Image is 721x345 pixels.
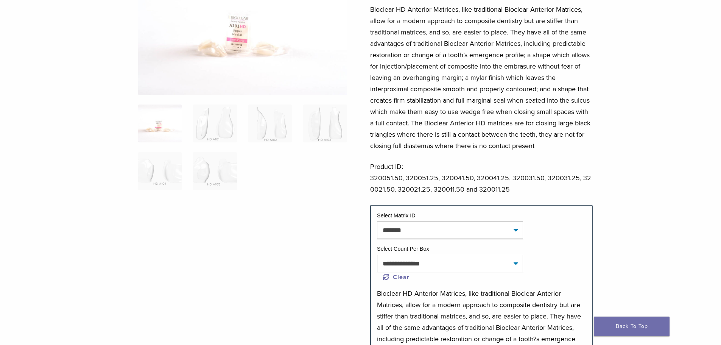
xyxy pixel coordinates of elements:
img: Anterior-HD-A-Series-Matrices-324x324.jpg [138,105,182,142]
img: HD Matrix A Series - Image 2 [193,105,237,142]
img: HD Matrix A Series - Image 4 [303,105,347,142]
img: HD Matrix A Series - Image 5 [138,152,182,190]
label: Select Matrix ID [377,212,416,219]
a: Back To Top [594,317,670,336]
label: Select Count Per Box [377,246,429,252]
a: Clear [383,273,410,281]
p: Product ID: 320051.50, 320051.25, 320041.50, 320041.25, 320031.50, 320031.25, 320021.50, 320021.2... [370,161,593,195]
p: Bioclear HD Anterior Matrices, like traditional Bioclear Anterior Matrices, allow for a modern ap... [370,4,593,151]
img: HD Matrix A Series - Image 3 [248,105,292,142]
img: HD Matrix A Series - Image 6 [193,152,237,190]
